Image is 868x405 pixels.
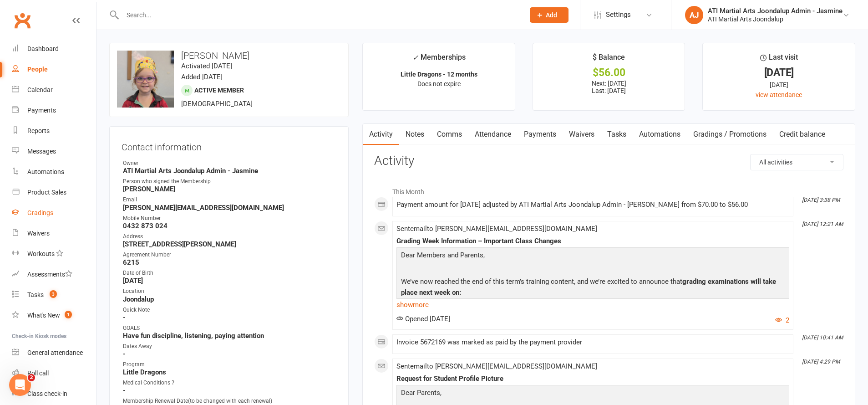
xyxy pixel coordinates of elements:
p: Dear Parents, [399,387,787,400]
span: Opened [DATE] [396,315,450,323]
a: Tasks 3 [12,285,96,305]
div: Tasks [27,291,44,298]
div: $ Balance [593,51,625,68]
strong: - [123,386,336,395]
strong: [DATE] [123,277,336,285]
div: Grading Week Information – Important Class Changes [396,237,789,245]
a: Gradings / Promotions [687,124,773,145]
div: Location [123,287,336,296]
span: Active member [194,87,244,94]
div: General attendance [27,349,83,356]
div: Messages [27,148,56,155]
span: 1 [65,311,72,318]
a: Reports [12,121,96,141]
span: Add [546,11,557,19]
i: ✓ [412,53,418,62]
div: Memberships [412,51,466,68]
a: Comms [431,124,468,145]
div: Email [123,195,336,204]
a: Assessments [12,264,96,285]
div: Request for Student Profile Picture [396,375,789,383]
div: Person who signed the Membership [123,177,336,186]
div: ATI Martial Arts Joondalup [708,15,843,23]
a: Notes [399,124,431,145]
time: Added [DATE] [181,73,223,81]
div: Calendar [27,86,53,93]
img: image1749632102.png [117,51,174,108]
li: This Month [374,182,843,197]
div: $56.00 [541,68,677,77]
strong: Little Dragons [123,368,336,376]
a: Attendance [468,124,518,145]
div: What's New [27,312,60,319]
a: view attendance [756,91,802,98]
a: Workouts [12,244,96,264]
a: show more [396,298,789,311]
strong: [STREET_ADDRESS][PERSON_NAME] [123,240,336,248]
span: [DEMOGRAPHIC_DATA] [181,100,253,108]
span: 2 [28,374,35,381]
span: Sent email to [PERSON_NAME][EMAIL_ADDRESS][DOMAIN_NAME] [396,225,597,233]
span: Does not expire [417,80,461,87]
strong: Little Dragons - 12 months [401,71,477,78]
strong: ATI Martial Arts Joondalup Admin - Jasmine [123,167,336,175]
strong: 0432 873 024 [123,222,336,230]
div: Class check-in [27,390,67,397]
a: Clubworx [11,9,34,32]
h3: Contact information [122,138,336,152]
div: Address [123,232,336,241]
iframe: Intercom live chat [9,374,31,396]
div: Owner [123,159,336,168]
div: Automations [27,168,64,175]
div: Payments [27,107,56,114]
div: Workouts [27,250,55,257]
strong: Have fun discipline, listening, paying attention [123,332,336,340]
strong: [PERSON_NAME] [123,185,336,193]
div: Gradings [27,209,53,216]
button: 2 [775,315,789,326]
i: [DATE] 12:21 AM [802,221,843,227]
p: We’ve now reached the end of this term’s training content, and we’re excited to announce that [399,276,787,300]
a: General attendance kiosk mode [12,343,96,363]
a: Dashboard [12,39,96,59]
a: Waivers [563,124,601,145]
a: What's New1 [12,305,96,326]
p: Dear Members and Parents, [399,250,787,263]
div: Invoice 5672169 was marked as paid by the payment provider [396,338,789,346]
div: Medical Conditions ? [123,379,336,387]
div: [DATE] [711,80,847,90]
div: Dashboard [27,45,59,52]
div: Payment amount for [DATE] adjusted by ATI Martial Arts Joondalup Admin - [PERSON_NAME] from $70.0... [396,201,789,209]
span: Settings [606,5,631,25]
strong: - [123,350,336,358]
i: [DATE] 3:38 PM [802,197,840,203]
i: [DATE] 10:41 AM [802,334,843,341]
a: Class kiosk mode [12,384,96,404]
a: Calendar [12,80,96,100]
input: Search... [120,9,518,21]
div: Reports [27,127,50,134]
div: Product Sales [27,189,66,196]
a: People [12,59,96,80]
div: GOALS [123,324,336,333]
div: Program [123,360,336,369]
div: Last visit [760,51,798,68]
a: Credit balance [773,124,832,145]
a: Gradings [12,203,96,223]
div: Agreement Number [123,251,336,259]
h3: [PERSON_NAME] [117,51,341,61]
a: Roll call [12,363,96,384]
div: People [27,66,48,73]
a: Product Sales [12,182,96,203]
strong: [PERSON_NAME][EMAIL_ADDRESS][DOMAIN_NAME] [123,204,336,212]
a: Payments [12,100,96,121]
a: Activity [363,124,399,145]
strong: - [123,313,336,322]
div: Quick Note [123,306,336,314]
h3: Activity [374,154,843,168]
p: Next: [DATE] Last: [DATE] [541,80,677,94]
a: Payments [518,124,563,145]
button: Add [530,7,569,23]
div: [DATE] [711,68,847,77]
a: Tasks [601,124,633,145]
